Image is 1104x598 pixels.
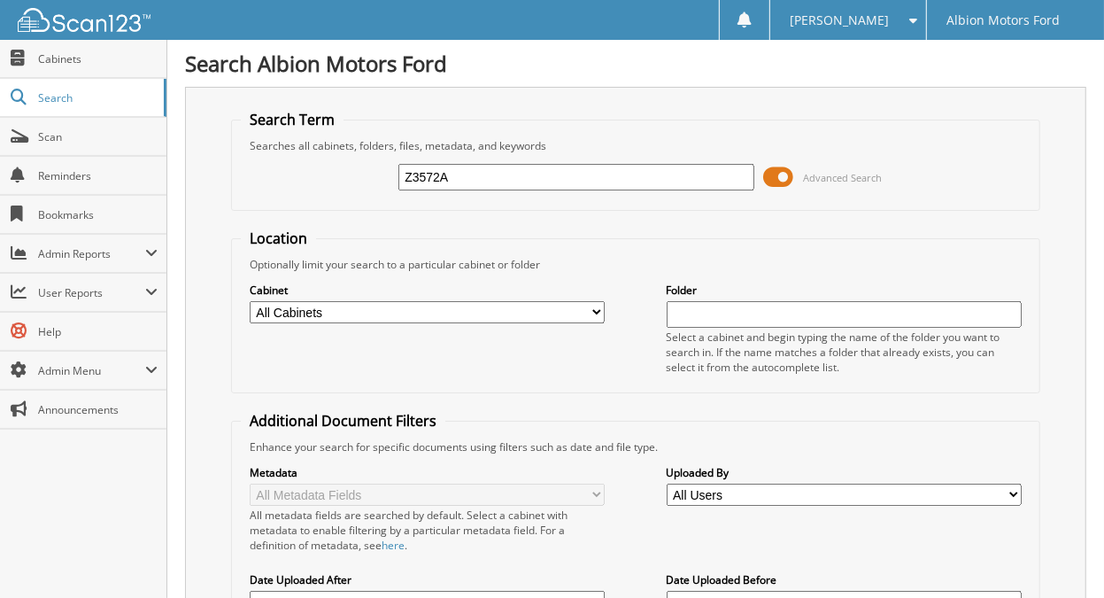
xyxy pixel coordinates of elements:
[250,465,605,480] label: Metadata
[38,168,158,183] span: Reminders
[241,110,344,129] legend: Search Term
[241,439,1031,454] div: Enhance your search for specific documents using filters such as date and file type.
[241,138,1031,153] div: Searches all cabinets, folders, files, metadata, and keywords
[38,246,145,261] span: Admin Reports
[803,171,882,184] span: Advanced Search
[250,283,605,298] label: Cabinet
[946,15,1060,26] span: Albion Motors Ford
[38,51,158,66] span: Cabinets
[667,283,1022,298] label: Folder
[1015,513,1104,598] iframe: Chat Widget
[38,402,158,417] span: Announcements
[791,15,890,26] span: [PERSON_NAME]
[382,538,405,553] a: here
[250,508,605,553] div: All metadata fields are searched by default. Select a cabinet with metadata to enable filtering b...
[241,257,1031,272] div: Optionally limit your search to a particular cabinet or folder
[185,49,1086,78] h1: Search Albion Motors Ford
[38,90,155,105] span: Search
[18,8,151,32] img: scan123-logo-white.svg
[241,229,316,248] legend: Location
[38,285,145,300] span: User Reports
[38,129,158,144] span: Scan
[38,207,158,222] span: Bookmarks
[667,465,1022,480] label: Uploaded By
[38,324,158,339] span: Help
[667,330,1022,375] div: Select a cabinet and begin typing the name of the folder you want to search in. If the name match...
[250,572,605,587] label: Date Uploaded After
[38,363,145,378] span: Admin Menu
[667,572,1022,587] label: Date Uploaded Before
[241,411,445,431] legend: Additional Document Filters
